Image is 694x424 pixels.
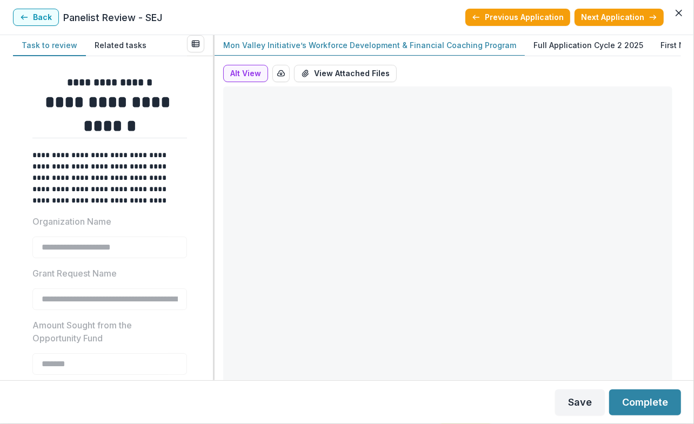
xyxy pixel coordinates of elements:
button: Back [13,9,59,26]
button: Close [670,4,688,22]
button: Next Application [575,9,664,26]
button: Alt View [223,65,268,82]
p: Full Application Cycle 2 2025 [533,39,643,51]
p: Amount Sought from the Opportunity Fund [32,319,181,345]
button: View Attached Files [294,65,397,82]
button: Previous Application [465,9,570,26]
p: Panelist Review - SEJ [63,10,162,25]
p: Grant Request Name [32,267,117,280]
p: Organization Name [32,215,111,228]
button: Related tasks [86,35,155,56]
p: Mon Valley Initiative’s Workforce Development & Financial Coaching Program [223,39,516,51]
button: Save [555,389,605,415]
button: Task to review [13,35,86,56]
button: View all reviews [187,35,204,52]
button: Complete [609,389,681,415]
